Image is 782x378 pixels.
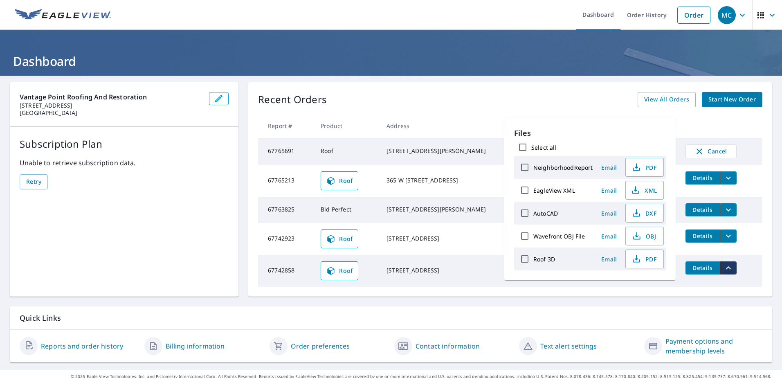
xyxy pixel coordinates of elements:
p: Quick Links [20,313,762,323]
button: Email [596,230,622,243]
span: Start New Order [708,94,756,105]
span: Details [690,206,715,214]
a: Payment options and membership levels [665,336,762,356]
div: MC [718,6,736,24]
td: 67765691 [258,138,314,165]
a: Roof [321,171,358,190]
label: AutoCAD [533,209,558,217]
p: Vantage Point Roofing and Restoration [20,92,202,102]
button: detailsBtn-67742923 [685,229,720,243]
p: [GEOGRAPHIC_DATA] [20,109,202,117]
th: Status [614,114,679,138]
span: Email [599,187,619,194]
th: Delivery [568,114,614,138]
p: Files [514,128,666,139]
div: 365 W [STREET_ADDRESS] [387,176,520,184]
th: Address [380,114,527,138]
button: PDF [625,158,664,177]
td: 67742858 [258,255,314,287]
h1: Dashboard [10,53,772,70]
button: detailsBtn-67742858 [685,261,720,274]
p: Recent Orders [258,92,327,107]
span: Email [599,232,619,240]
span: Cancel [694,146,728,156]
a: Billing information [166,341,225,351]
span: Roof [326,176,353,186]
button: Email [596,184,622,197]
button: Retry [20,174,48,189]
label: NeighborhoodReport [533,164,593,171]
button: Cancel [685,144,737,158]
button: filesDropdownBtn-67765213 [720,171,737,184]
a: Roof [321,261,358,280]
span: OBJ [631,231,657,241]
p: Subscription Plan [20,137,229,151]
div: [STREET_ADDRESS] [387,234,520,243]
span: Details [690,174,715,182]
a: Roof [321,229,358,248]
img: EV Logo [15,9,111,21]
span: PDF [631,162,657,172]
button: detailsBtn-67765213 [685,171,720,184]
a: Start New Order [702,92,762,107]
span: Details [690,232,715,240]
td: 67765213 [258,165,314,197]
p: Unable to retrieve subscription data. [20,158,229,168]
a: Order [677,7,710,24]
a: Order preferences [291,341,350,351]
td: Roof [314,138,380,165]
span: Roof [326,266,353,276]
th: Report # [258,114,314,138]
span: Retry [26,177,41,187]
span: DXF [631,208,657,218]
button: Email [596,161,622,174]
span: View All Orders [644,94,689,105]
a: Text alert settings [540,341,597,351]
button: detailsBtn-67763825 [685,203,720,216]
span: Email [599,255,619,263]
span: Email [599,164,619,171]
button: OBJ [625,227,664,245]
span: XML [631,185,657,195]
span: Email [599,209,619,217]
td: 67742923 [258,223,314,255]
label: Select all [531,144,556,151]
div: [STREET_ADDRESS][PERSON_NAME] [387,205,520,214]
span: Roof [326,234,353,244]
button: Email [596,253,622,265]
th: Date [527,114,568,138]
button: XML [625,181,664,200]
td: 67763825 [258,197,314,223]
button: filesDropdownBtn-67742923 [720,229,737,243]
label: Roof 3D [533,255,555,263]
span: PDF [631,254,657,264]
a: View All Orders [638,92,696,107]
button: filesDropdownBtn-67742858 [720,261,737,274]
a: Reports and order history [41,341,123,351]
div: [STREET_ADDRESS] [387,266,520,274]
label: EagleView XML [533,187,575,194]
span: Details [690,264,715,272]
label: Wavefront OBJ File [533,232,585,240]
button: filesDropdownBtn-67763825 [720,203,737,216]
button: PDF [625,250,664,268]
button: DXF [625,204,664,223]
a: Contact information [416,341,480,351]
th: Product [314,114,380,138]
p: [STREET_ADDRESS] [20,102,202,109]
div: [STREET_ADDRESS][PERSON_NAME] [387,147,520,155]
button: Email [596,207,622,220]
td: Bid Perfect [314,197,380,223]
